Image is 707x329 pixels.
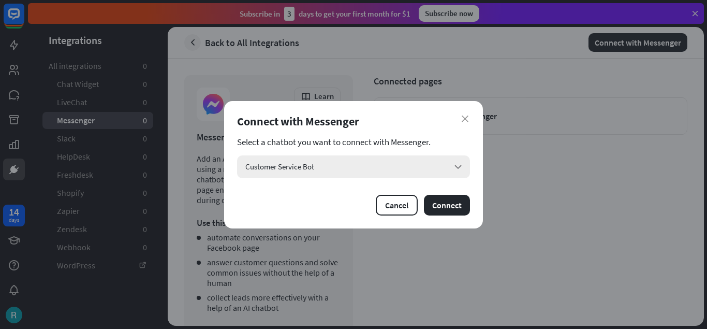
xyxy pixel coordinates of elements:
[462,116,468,122] i: close
[376,195,418,216] button: Cancel
[452,161,464,173] i: arrow_down
[237,137,470,147] section: Select a chatbot you want to connect with Messenger.
[424,195,470,216] button: Connect
[245,162,314,171] span: Customer Service Bot
[8,4,39,35] button: Open LiveChat chat widget
[237,114,470,128] div: Connect with Messenger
